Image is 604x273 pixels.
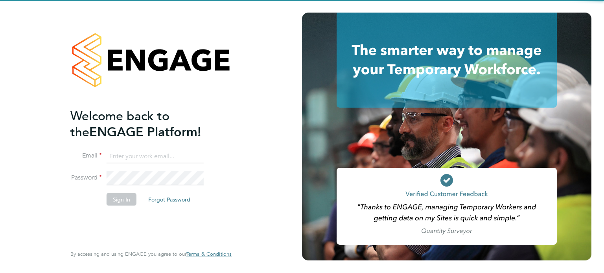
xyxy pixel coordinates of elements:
[70,251,232,257] span: By accessing and using ENGAGE you agree to our
[107,149,204,163] input: Enter your work email...
[107,193,136,206] button: Sign In
[70,108,224,140] h2: ENGAGE Platform!
[70,108,169,139] span: Welcome back to the
[142,193,197,206] button: Forgot Password
[70,152,102,160] label: Email
[186,251,232,257] a: Terms & Conditions
[70,174,102,182] label: Password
